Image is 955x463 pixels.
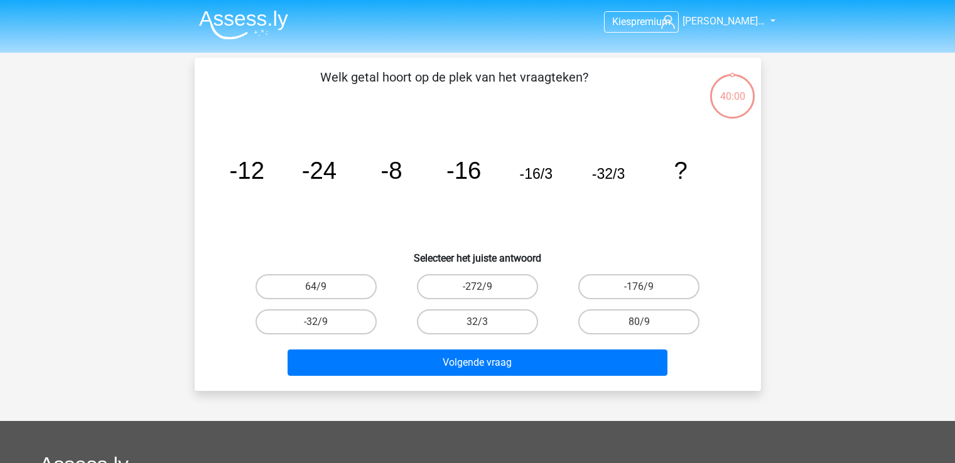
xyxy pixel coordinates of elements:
div: 40:00 [709,73,756,104]
tspan: -8 [380,157,402,184]
label: 64/9 [256,274,377,299]
p: Welk getal hoort op de plek van het vraagteken? [215,68,694,105]
tspan: -16/3 [519,166,552,182]
span: [PERSON_NAME]… [683,15,765,27]
label: 32/3 [417,309,538,334]
span: premium [631,16,671,28]
span: Kies [612,16,631,28]
label: -272/9 [417,274,538,299]
label: -176/9 [578,274,699,299]
tspan: -32/3 [591,166,624,182]
button: Volgende vraag [288,349,667,376]
label: 80/9 [578,309,699,334]
a: [PERSON_NAME]… [656,14,766,29]
img: Assessly [199,10,288,40]
label: -32/9 [256,309,377,334]
h6: Selecteer het juiste antwoord [215,242,741,264]
tspan: -16 [446,157,480,184]
tspan: -12 [229,157,264,184]
a: Kiespremium [605,13,678,30]
tspan: ? [674,157,687,184]
tspan: -24 [301,157,336,184]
